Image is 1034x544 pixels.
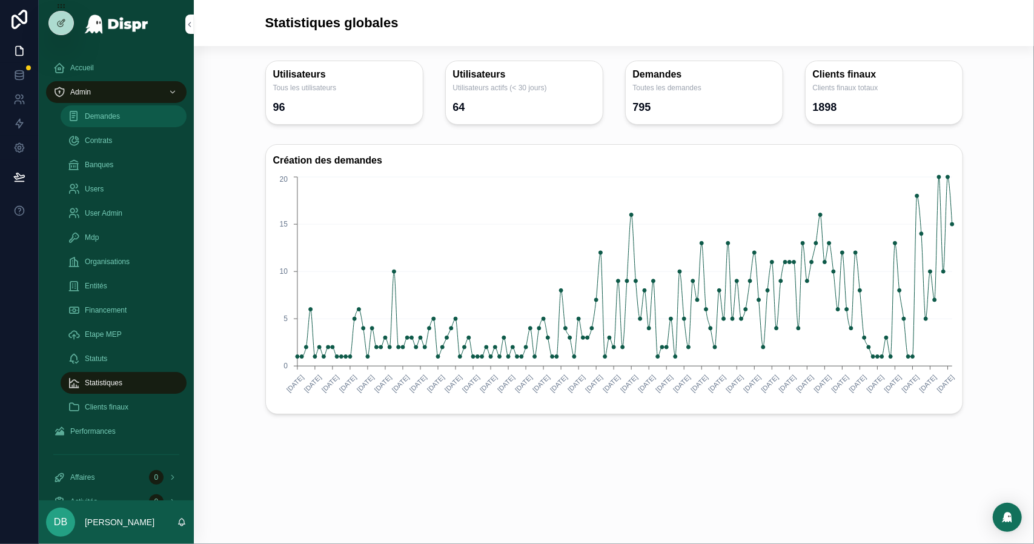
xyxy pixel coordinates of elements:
span: Performances [70,426,116,436]
a: Admin [46,81,187,103]
text: [DATE] [777,373,797,393]
a: Mdp [61,227,187,248]
span: Financement [85,305,127,315]
text: [DATE] [495,373,515,393]
div: 1898 [813,98,837,117]
text: [DATE] [373,373,393,393]
text: [DATE] [443,373,463,393]
text: [DATE] [742,373,762,393]
text: [DATE] [460,373,480,393]
a: Accueil [46,57,187,79]
text: [DATE] [883,373,903,393]
span: Contrats [85,136,112,145]
text: [DATE] [408,373,428,393]
a: Financement [61,299,187,321]
text: [DATE] [760,373,780,393]
text: [DATE] [689,373,709,393]
span: Tous les utilisateurs [273,83,416,93]
a: Contrats [61,130,187,151]
a: Etape MEP [61,323,187,345]
div: scrollable content [39,48,194,500]
span: Activités [70,497,98,506]
text: [DATE] [830,373,850,393]
text: [DATE] [707,373,727,393]
a: User Admin [61,202,187,224]
text: [DATE] [724,373,744,393]
span: Toutes les demandes [633,83,775,93]
text: [DATE] [672,373,692,393]
text: [DATE] [619,373,639,393]
span: Banques [85,160,113,170]
tspan: 15 [279,220,288,228]
tspan: 20 [279,175,288,184]
h3: Création des demandes [273,152,955,169]
text: [DATE] [337,373,357,393]
h3: Demandes [633,68,775,81]
text: [DATE] [302,373,322,393]
div: 0 [149,470,164,485]
span: Demandes [85,111,120,121]
span: Statuts [85,354,107,363]
tspan: 10 [279,267,288,276]
span: Accueil [70,63,94,73]
span: Affaires [70,473,94,482]
text: [DATE] [566,373,586,393]
a: Activités0 [46,491,187,512]
span: User Admin [85,208,122,218]
text: [DATE] [812,373,832,393]
text: [DATE] [935,373,955,393]
a: Entités [61,275,187,297]
span: DB [54,515,67,529]
span: Clients finaux [85,402,128,412]
p: [PERSON_NAME] [85,516,154,528]
tspan: 5 [283,314,288,323]
a: Banques [61,154,187,176]
a: Users [61,178,187,200]
span: Etape MEP [85,330,122,339]
h3: Utilisateurs [453,68,595,81]
a: Statistiques [61,372,187,394]
text: [DATE] [514,373,534,393]
a: Statuts [61,348,187,370]
h1: Statistiques globales [265,15,399,32]
text: [DATE] [390,373,410,393]
span: Entités [85,281,107,291]
div: 64 [453,98,465,117]
text: [DATE] [865,373,885,393]
div: 0 [149,494,164,509]
text: [DATE] [847,373,867,393]
text: [DATE] [425,373,445,393]
h3: Utilisateurs [273,68,416,81]
a: Affaires0 [46,466,187,488]
text: [DATE] [584,373,604,393]
text: [DATE] [795,373,815,393]
span: Clients finaux totaux [813,83,955,93]
div: 96 [273,98,285,117]
a: Demandes [61,105,187,127]
text: [DATE] [900,373,920,393]
a: Performances [46,420,187,442]
text: [DATE] [549,373,569,393]
text: [DATE] [531,373,551,393]
text: [DATE] [285,373,305,393]
text: [DATE] [918,373,938,393]
div: chart [273,174,955,406]
div: Open Intercom Messenger [993,503,1022,532]
img: App logo [84,15,149,34]
tspan: 0 [283,362,288,371]
span: Users [85,184,104,194]
text: [DATE] [637,373,657,393]
span: Utilisateurs actifs (< 30 jours) [453,83,595,93]
div: 795 [633,98,651,117]
text: [DATE] [320,373,340,393]
a: Clients finaux [61,396,187,418]
a: Organisations [61,251,187,273]
text: [DATE] [478,373,498,393]
span: Organisations [85,257,130,267]
h3: Clients finaux [813,68,955,81]
text: [DATE] [355,373,375,393]
span: Statistiques [85,378,122,388]
text: [DATE] [602,373,621,393]
span: Mdp [85,233,99,242]
text: [DATE] [654,373,674,393]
